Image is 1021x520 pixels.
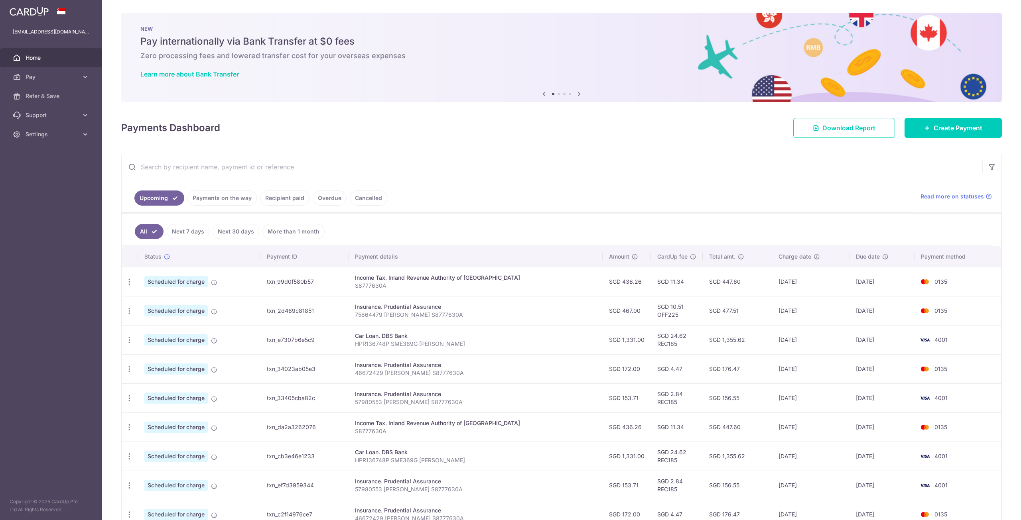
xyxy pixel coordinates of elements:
td: SGD 2.84 REC185 [651,383,703,412]
div: Insurance. Prudential Assurance [355,390,596,398]
span: Pay [26,73,78,81]
td: SGD 447.60 [703,412,772,442]
img: Bank transfer banner [121,13,1002,102]
td: txn_da2a3262076 [260,412,349,442]
span: Scheduled for charge [144,480,208,491]
span: 4001 [934,482,948,489]
td: txn_33405cba82c [260,383,349,412]
span: 4001 [934,394,948,401]
td: [DATE] [850,471,915,500]
input: Search by recipient name, payment id or reference [122,154,982,180]
td: SGD 1,331.00 [603,325,651,354]
span: Home [26,54,78,62]
th: Payment ID [260,246,349,267]
span: Refer & Save [26,92,78,100]
span: 0135 [934,511,947,518]
span: Read more on statuses [920,192,984,200]
a: Cancelled [350,190,387,206]
a: More than 1 month [262,224,325,239]
td: SGD 1,355.62 [703,325,772,354]
span: 0135 [934,278,947,285]
p: 57980553 [PERSON_NAME] S8777630A [355,485,596,493]
span: Scheduled for charge [144,334,208,345]
img: Bank Card [917,481,933,490]
td: [DATE] [850,296,915,325]
td: SGD 477.51 [703,296,772,325]
span: 0135 [934,307,947,314]
span: Support [26,111,78,119]
h5: Pay internationally via Bank Transfer at $0 fees [140,35,983,48]
span: Scheduled for charge [144,392,208,404]
span: Settings [26,130,78,138]
td: [DATE] [772,471,850,500]
p: [EMAIL_ADDRESS][DOMAIN_NAME] [13,28,89,36]
span: CardUp fee [657,253,688,261]
td: [DATE] [772,354,850,383]
span: Scheduled for charge [144,276,208,287]
div: Income Tax. Inland Revenue Authority of [GEOGRAPHIC_DATA] [355,274,596,282]
img: Bank Card [917,364,933,374]
p: 46672429 [PERSON_NAME] S8777630A [355,369,596,377]
td: SGD 24.62 REC185 [651,442,703,471]
a: Create Payment [905,118,1002,138]
td: SGD 156.55 [703,383,772,412]
div: Insurance. Prudential Assurance [355,361,596,369]
td: SGD 11.34 [651,267,703,296]
span: Scheduled for charge [144,422,208,433]
div: Insurance. Prudential Assurance [355,506,596,514]
h4: Payments Dashboard [121,121,220,135]
span: Scheduled for charge [144,451,208,462]
img: Bank Card [917,306,933,316]
span: Download Report [822,123,875,133]
iframe: Opens a widget where you can find more information [970,496,1013,516]
th: Payment details [349,246,603,267]
div: Income Tax. Inland Revenue Authority of [GEOGRAPHIC_DATA] [355,419,596,427]
span: Create Payment [934,123,982,133]
td: [DATE] [772,325,850,354]
a: Next 7 days [167,224,209,239]
a: Download Report [793,118,895,138]
td: SGD 11.34 [651,412,703,442]
img: Bank Card [917,510,933,519]
td: SGD 156.55 [703,471,772,500]
a: Overdue [313,190,347,206]
a: All [135,224,164,239]
td: SGD 1,331.00 [603,442,651,471]
p: HPR136748P SME369G [PERSON_NAME] [355,456,596,464]
div: Car Loan. DBS Bank [355,332,596,340]
td: [DATE] [772,412,850,442]
td: txn_99d0f580b57 [260,267,349,296]
span: Due date [856,253,880,261]
td: SGD 10.51 OFF225 [651,296,703,325]
span: 0135 [934,424,947,430]
td: [DATE] [772,267,850,296]
td: [DATE] [850,442,915,471]
span: Status [144,253,162,261]
img: CardUp [10,6,49,16]
td: [DATE] [772,442,850,471]
td: SGD 2.84 REC185 [651,471,703,500]
p: NEW [140,26,983,32]
img: Bank Card [917,451,933,461]
td: SGD 436.26 [603,267,651,296]
img: Bank Card [917,277,933,286]
td: SGD 172.00 [603,354,651,383]
td: txn_e7307b6e5c9 [260,325,349,354]
a: Upcoming [134,190,184,206]
img: Bank Card [917,422,933,432]
th: Payment method [915,246,1001,267]
td: SGD 1,355.62 [703,442,772,471]
td: [DATE] [850,267,915,296]
span: Total amt. [709,253,735,261]
div: Insurance. Prudential Assurance [355,303,596,311]
div: Insurance. Prudential Assurance [355,477,596,485]
p: 57980553 [PERSON_NAME] S8777630A [355,398,596,406]
td: [DATE] [772,383,850,412]
a: Next 30 days [213,224,259,239]
td: txn_34023ab05e3 [260,354,349,383]
td: SGD 176.47 [703,354,772,383]
td: txn_2d469c81851 [260,296,349,325]
td: SGD 436.26 [603,412,651,442]
td: SGD 4.47 [651,354,703,383]
td: SGD 467.00 [603,296,651,325]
